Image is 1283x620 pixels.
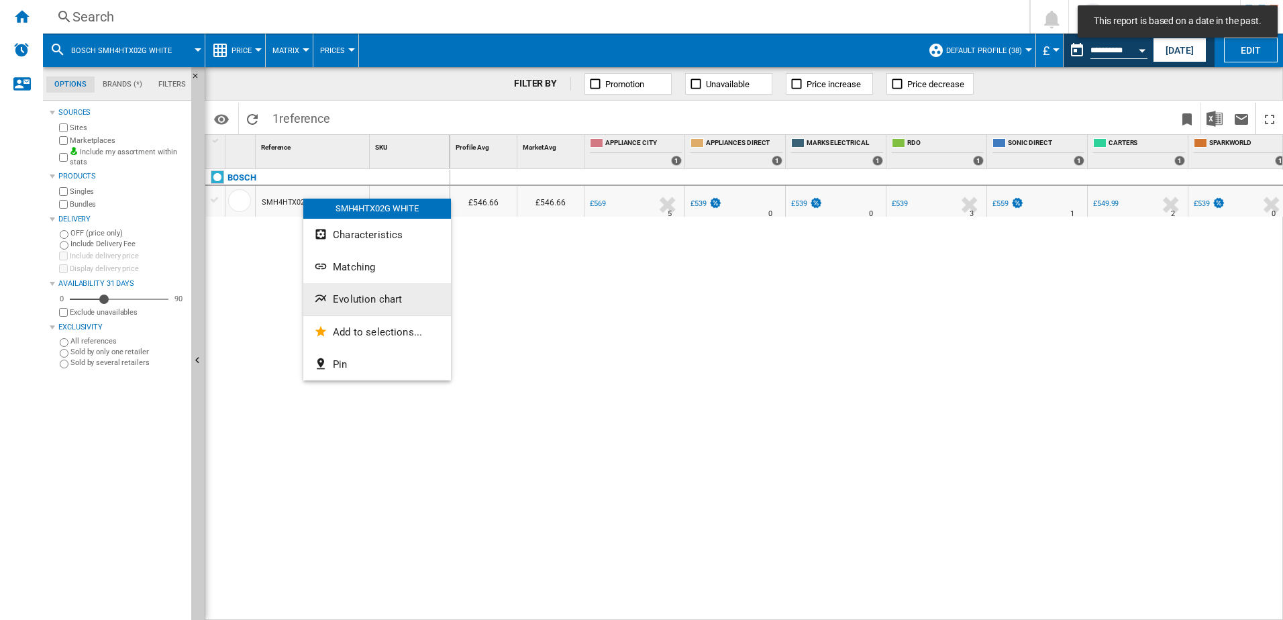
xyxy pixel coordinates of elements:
span: Matching [333,261,375,273]
span: This report is based on a date in the past. [1090,15,1266,28]
span: Add to selections... [333,326,422,338]
button: Pin... [303,348,451,380]
button: Evolution chart [303,283,451,315]
button: Characteristics [303,219,451,251]
button: Add to selections... [303,316,451,348]
span: Pin [333,358,347,370]
span: Evolution chart [333,293,402,305]
button: Matching [303,251,451,283]
div: SMH4HTX02G WHITE [303,199,451,219]
span: Characteristics [333,229,403,241]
